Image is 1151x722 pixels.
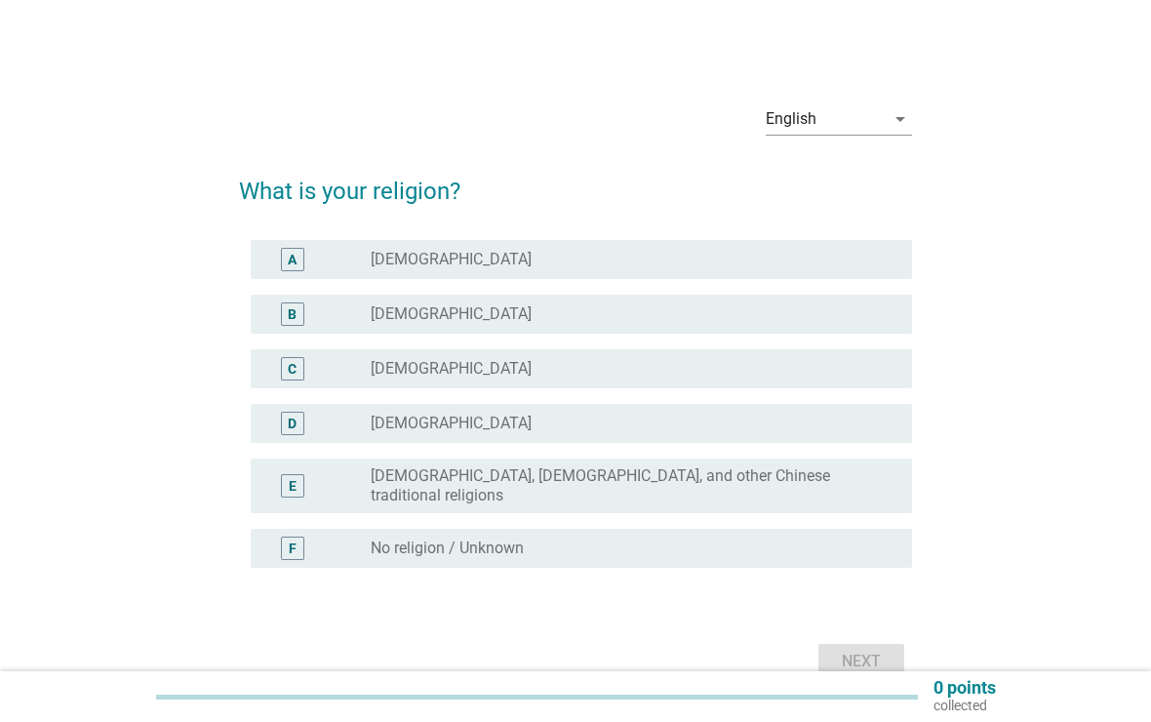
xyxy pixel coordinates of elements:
[288,304,297,325] div: B
[288,359,297,380] div: C
[289,539,297,559] div: F
[371,359,532,379] label: [DEMOGRAPHIC_DATA]
[371,539,524,558] label: No religion / Unknown
[371,414,532,433] label: [DEMOGRAPHIC_DATA]
[239,154,913,209] h2: What is your religion?
[288,250,297,270] div: A
[933,679,996,697] p: 0 points
[371,466,881,505] label: [DEMOGRAPHIC_DATA], [DEMOGRAPHIC_DATA], and other Chinese traditional religions
[371,250,532,269] label: [DEMOGRAPHIC_DATA]
[889,107,912,131] i: arrow_drop_down
[288,414,297,434] div: D
[289,476,297,497] div: E
[371,304,532,324] label: [DEMOGRAPHIC_DATA]
[933,697,996,714] p: collected
[766,110,816,128] div: English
